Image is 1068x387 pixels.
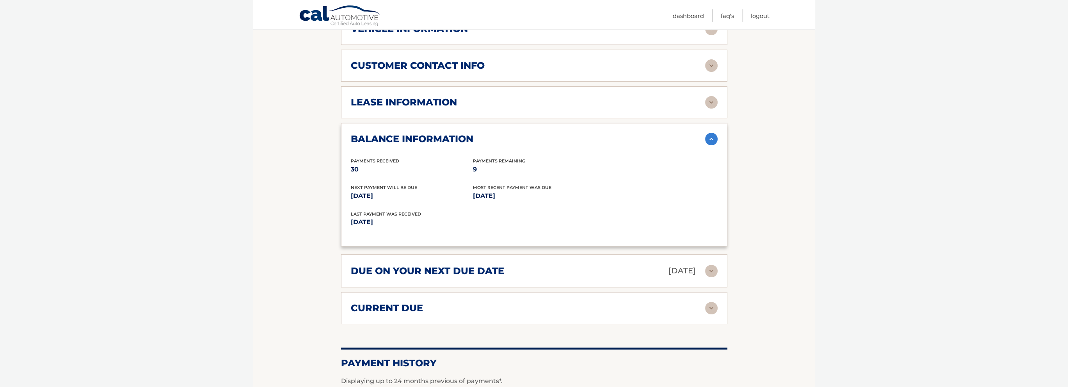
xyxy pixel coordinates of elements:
p: 9 [473,164,595,175]
p: 30 [351,164,473,175]
img: accordion-rest.svg [705,302,718,314]
p: [DATE] [351,191,473,202]
h2: balance information [351,133,473,145]
p: [DATE] [668,264,696,278]
h2: lease information [351,96,457,108]
p: [DATE] [351,217,534,228]
p: Displaying up to 24 months previous of payments*. [341,376,727,386]
span: Last Payment was received [351,211,421,217]
h2: current due [351,302,423,314]
img: accordion-rest.svg [705,59,718,72]
a: Logout [751,9,769,22]
span: Payments Remaining [473,158,525,164]
h2: due on your next due date [351,265,504,277]
a: Cal Automotive [299,5,381,28]
img: accordion-rest.svg [705,265,718,277]
a: Dashboard [673,9,704,22]
img: accordion-active.svg [705,133,718,145]
span: Most Recent Payment Was Due [473,185,551,190]
span: Payments Received [351,158,399,164]
h2: Payment History [341,357,727,369]
a: FAQ's [721,9,734,22]
span: Next Payment will be due [351,185,417,190]
h2: customer contact info [351,60,485,71]
img: accordion-rest.svg [705,96,718,109]
p: [DATE] [473,191,595,202]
